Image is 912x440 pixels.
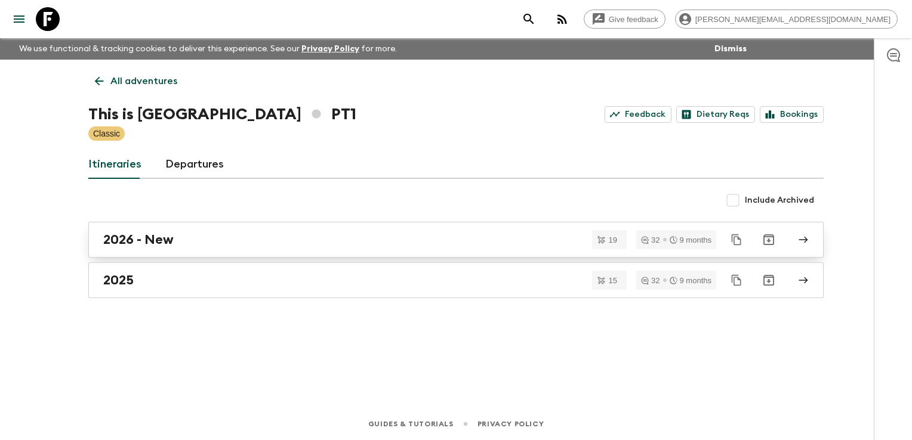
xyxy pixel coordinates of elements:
span: Include Archived [745,194,814,206]
button: Archive [757,228,781,252]
a: Itineraries [88,150,141,179]
div: 9 months [670,277,711,284]
div: 32 [641,277,660,284]
h1: This is [GEOGRAPHIC_DATA] PT1 [88,103,356,126]
a: Dietary Reqs [676,106,755,123]
p: Classic [93,128,120,140]
button: search adventures [517,7,541,31]
a: Bookings [760,106,824,123]
span: [PERSON_NAME][EMAIL_ADDRESS][DOMAIN_NAME] [689,15,897,24]
a: Privacy Policy [301,45,359,53]
a: Departures [165,150,224,179]
a: Give feedback [584,10,665,29]
a: Privacy Policy [477,417,544,430]
h2: 2025 [103,272,134,288]
p: All adventures [110,74,177,88]
button: Duplicate [726,229,747,250]
h2: 2026 - New [103,232,174,247]
a: 2026 - New [88,222,824,258]
button: Dismiss [711,41,750,57]
button: Archive [757,268,781,292]
span: 19 [602,236,624,244]
button: Duplicate [726,269,747,291]
div: [PERSON_NAME][EMAIL_ADDRESS][DOMAIN_NAME] [675,10,898,29]
div: 9 months [670,236,711,244]
a: Feedback [605,106,671,123]
p: We use functional & tracking cookies to deliver this experience. See our for more. [14,38,402,60]
button: menu [7,7,31,31]
a: 2025 [88,262,824,298]
span: Give feedback [602,15,665,24]
a: All adventures [88,69,184,93]
span: 15 [602,277,624,284]
a: Guides & Tutorials [368,417,454,430]
div: 32 [641,236,660,244]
